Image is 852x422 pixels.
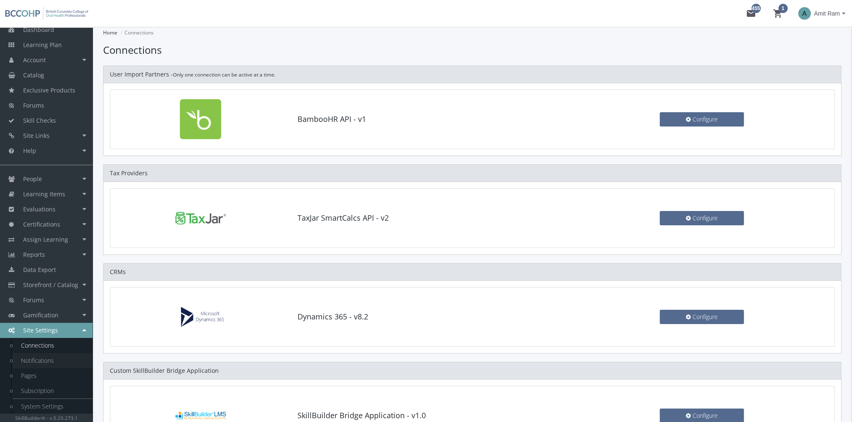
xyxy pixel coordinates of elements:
[174,304,228,330] img: logo
[693,214,718,222] span: Configure
[103,66,841,83] div: User Import Partners -
[23,281,78,289] span: Storefront / Catalog
[23,26,54,34] span: Dashboard
[798,7,811,20] span: A
[814,6,840,21] span: Amit Ram
[174,210,228,227] img: logo
[693,313,718,321] span: Configure
[746,8,756,18] mat-icon: mail
[174,98,228,141] img: logo
[173,71,276,78] small: Only one connection can be active at a time.
[174,410,228,422] img: logo
[103,362,841,379] div: Custom SkillBuilder Bridge Application
[13,368,93,383] a: Pages
[693,115,718,123] span: Configure
[297,411,647,420] h4: SkillBuilder Bridge Application - v1.0
[23,132,50,140] span: Site Links
[297,214,647,222] h4: TaxJar SmartCalcs API - v2
[13,383,93,398] a: Subscription
[23,71,44,79] span: Catalog
[23,251,45,258] span: Reports
[660,310,744,324] button: Configure
[773,8,783,18] mat-icon: shopping_cart
[23,205,56,213] span: Evaluations
[23,86,75,94] span: Exclusive Products
[15,414,78,421] small: SkillBuilder® - v.5.25.273.1
[23,101,44,109] span: Forums
[23,175,42,183] span: People
[23,190,65,198] span: Learning Items
[13,353,93,368] a: Notifications
[23,266,56,274] span: Data Export
[23,220,60,228] span: Certifications
[297,313,647,321] h4: Dynamics 365 - v8.2
[103,29,117,36] a: Home
[103,164,841,182] div: Tax Providers
[119,27,154,39] li: Connections
[23,326,58,334] span: Site Settings
[13,399,93,414] a: System Settings
[23,311,58,319] span: Gamification
[297,115,647,124] h4: BambooHR API - v1
[13,338,93,353] a: Connections
[103,263,841,280] div: CRMs
[23,147,36,155] span: Help
[23,116,56,124] span: Skill Checks
[23,41,62,49] span: Learning Plan
[660,112,744,127] button: Configure
[693,411,718,419] span: Configure
[23,296,44,304] span: Forums
[23,235,68,243] span: Assign Learning
[103,43,841,57] h1: Connections
[660,211,744,225] button: Configure
[23,56,46,64] span: Account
